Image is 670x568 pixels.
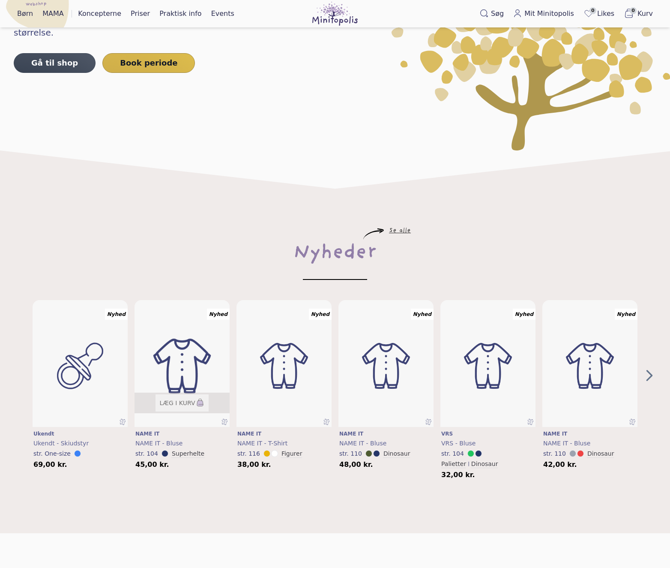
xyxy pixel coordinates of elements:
[339,461,373,468] span: 48,00 kr.
[543,440,590,447] span: NAME IT - Bluse
[233,300,335,478] div: 2
[589,7,596,14] span: 0
[75,7,125,21] a: Koncepterne
[172,449,204,458] button: Superhelte
[539,300,641,478] div: 5
[14,7,36,21] a: Børn
[637,9,653,19] span: Kurv
[236,300,332,432] img: Børnetøj
[39,7,67,21] a: MAMA
[441,430,535,437] a: VRS
[293,240,377,267] div: Nyheder
[389,228,411,234] a: Se alle
[441,440,476,447] span: VRS - Bluse
[312,2,358,26] img: Minitopolis logo
[339,439,433,448] a: NAME IT - Bluse
[580,6,618,21] a: 0Likes
[513,309,535,320] div: Nyhed
[156,394,209,412] button: Læg i kurv
[33,439,127,448] a: Ukendt - Skiudstyr
[339,430,433,437] a: NAME IT
[383,449,410,458] button: Dinosaur
[102,53,195,73] a: Book periode
[339,431,363,437] span: NAME IT
[135,300,230,427] a: BørnetøjBørnetøjNyhedLæg i kurv
[441,460,466,468] button: Palietter
[471,460,498,468] button: Dinosaur
[135,430,229,437] a: NAME IT
[207,309,230,320] div: Nyhed
[309,309,332,320] div: Nyhed
[441,431,453,437] span: VRS
[237,461,271,468] span: 38,00 kr.
[440,300,535,432] img: Børnetøj
[468,461,470,466] span: |
[33,430,127,437] a: Ukendt
[237,430,331,437] a: NAME IT
[33,300,128,432] img: Accessories til børn
[441,472,475,478] span: 32,00 kr.
[339,450,362,457] span: str. 110
[543,450,566,457] span: str. 110
[543,430,637,437] a: NAME IT
[491,9,504,19] span: Søg
[630,7,637,14] span: 0
[135,439,229,448] a: NAME IT - Bluse
[441,439,535,448] a: VRS - Bluse
[135,461,169,468] span: 45,00 kr.
[131,300,233,478] div: 1
[127,7,153,21] a: Priser
[524,9,574,19] span: Mit Minitopolis
[542,300,637,427] a: BørnetøjBørnetøjNyhed
[620,6,656,21] button: 0Kurv
[33,440,89,447] span: Ukendt - Skiudstyr
[338,300,434,432] img: Børnetøj
[135,431,159,437] span: NAME IT
[237,431,261,437] span: NAME IT
[237,450,260,457] span: str. 116
[237,439,331,448] a: NAME IT - T-shirt
[14,53,96,73] a: Gå til shop
[543,439,637,448] a: NAME IT - Bluse
[208,7,238,21] a: Events
[339,440,386,447] span: NAME IT - Bluse
[125,290,239,442] img: Børnetøj
[156,7,205,21] a: Praktisk info
[105,309,128,320] div: Nyhed
[587,449,614,458] button: Dinosaur
[33,450,71,457] span: str. One-size
[510,7,577,21] a: Mit Minitopolis
[237,440,287,447] span: NAME IT - T-shirt
[135,440,182,447] span: NAME IT - Bluse
[33,461,67,468] span: 69,00 kr.
[643,369,656,382] button: Next Page
[29,300,131,478] div: 0
[542,300,637,432] img: Børnetøj
[33,431,54,437] span: Ukendt
[135,450,158,457] span: str. 104
[543,431,567,437] span: NAME IT
[236,300,332,427] a: BørnetøjBørnetøjNyhed
[437,300,539,478] div: 4
[441,450,464,457] span: str. 104
[440,300,535,427] a: BørnetøjBørnetøjNyhed
[160,399,195,407] span: Læg i kurv
[338,300,434,427] a: BørnetøjBørnetøjNyhed
[615,309,637,320] div: Nyhed
[335,300,437,478] div: 3
[411,309,434,320] div: Nyhed
[597,9,614,19] span: Likes
[33,300,128,427] a: Accessories til børnAccessories til børnNyhed
[543,461,577,468] span: 42,00 kr.
[476,7,507,21] button: Søg
[281,449,302,458] button: Figurer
